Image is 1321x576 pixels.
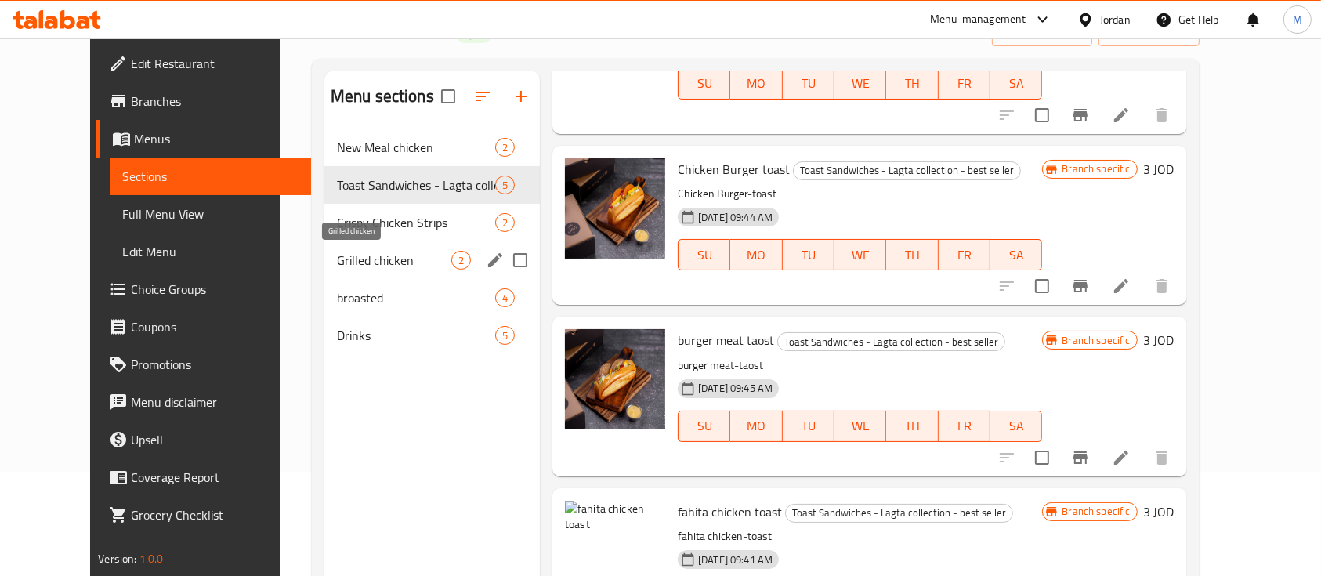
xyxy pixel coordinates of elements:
[496,178,514,193] span: 5
[337,138,495,157] span: New Meal chicken
[483,248,507,272] button: edit
[685,244,724,266] span: SU
[96,346,311,383] a: Promotions
[1062,267,1099,305] button: Branch-specific-item
[1055,504,1136,519] span: Branch specific
[324,279,540,317] div: broasted4
[1055,161,1136,176] span: Branch specific
[110,195,311,233] a: Full Menu View
[793,161,1021,180] div: Toast Sandwiches - Lagta collection - best seller
[789,244,828,266] span: TU
[1004,22,1080,42] span: import
[496,140,514,155] span: 2
[886,239,938,270] button: TH
[678,68,730,100] button: SU
[495,213,515,232] div: items
[131,393,299,411] span: Menu disclaimer
[678,527,1042,546] p: fahita chicken-toast
[452,253,470,268] span: 2
[678,411,730,442] button: SU
[945,244,984,266] span: FR
[778,333,1004,351] span: Toast Sandwiches - Lagta collection - best seller
[1062,439,1099,476] button: Branch-specific-item
[685,72,724,95] span: SU
[783,239,834,270] button: TU
[324,317,540,354] div: Drinks5
[96,308,311,346] a: Coupons
[692,210,779,225] span: [DATE] 09:44 AM
[997,72,1036,95] span: SA
[990,239,1042,270] button: SA
[892,244,932,266] span: TH
[324,122,540,360] nav: Menu sections
[1026,270,1059,302] span: Select to update
[122,205,299,223] span: Full Menu View
[834,239,886,270] button: WE
[495,288,515,307] div: items
[794,161,1020,179] span: Toast Sandwiches - Lagta collection - best seller
[737,415,776,437] span: MO
[1026,441,1059,474] span: Select to update
[324,204,540,241] div: Crispy Chicken Strips2
[789,72,828,95] span: TU
[678,239,730,270] button: SU
[939,68,990,100] button: FR
[1143,267,1181,305] button: delete
[495,326,515,345] div: items
[324,129,540,166] div: New Meal chicken2
[737,244,776,266] span: MO
[337,176,495,194] span: Toast Sandwiches - Lagta collection - best seller
[96,496,311,534] a: Grocery Checklist
[134,129,299,148] span: Menus
[337,213,495,232] span: Crispy Chicken Strips
[892,72,932,95] span: TH
[678,356,1042,375] p: burger meat-taost
[96,45,311,82] a: Edit Restaurant
[337,251,451,270] span: Grilled chicken
[324,241,540,279] div: Grilled chicken2edit
[1112,448,1131,467] a: Edit menu item
[692,552,779,567] span: [DATE] 09:41 AM
[337,288,495,307] div: broasted
[565,158,665,259] img: Chicken Burger toast
[122,167,299,186] span: Sections
[789,415,828,437] span: TU
[96,82,311,120] a: Branches
[324,166,540,204] div: Toast Sandwiches - Lagta collection - best seller5
[432,80,465,113] span: Select all sections
[131,317,299,336] span: Coupons
[1144,329,1174,351] h6: 3 JOD
[465,78,502,115] span: Sort sections
[331,85,434,108] h2: Menu sections
[96,120,311,158] a: Menus
[451,251,471,270] div: items
[1026,99,1059,132] span: Select to update
[1062,96,1099,134] button: Branch-specific-item
[96,458,311,496] a: Coverage Report
[892,415,932,437] span: TH
[139,549,164,569] span: 1.0.0
[1111,22,1187,42] span: export
[783,411,834,442] button: TU
[886,411,938,442] button: TH
[945,72,984,95] span: FR
[131,92,299,110] span: Branches
[131,54,299,73] span: Edit Restaurant
[841,415,880,437] span: WE
[685,415,724,437] span: SU
[678,158,790,181] span: Chicken Burger toast
[783,68,834,100] button: TU
[1112,106,1131,125] a: Edit menu item
[495,176,515,194] div: items
[945,415,984,437] span: FR
[939,411,990,442] button: FR
[1112,277,1131,295] a: Edit menu item
[131,280,299,299] span: Choice Groups
[1143,439,1181,476] button: delete
[730,411,782,442] button: MO
[110,158,311,195] a: Sections
[834,68,886,100] button: WE
[131,505,299,524] span: Grocery Checklist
